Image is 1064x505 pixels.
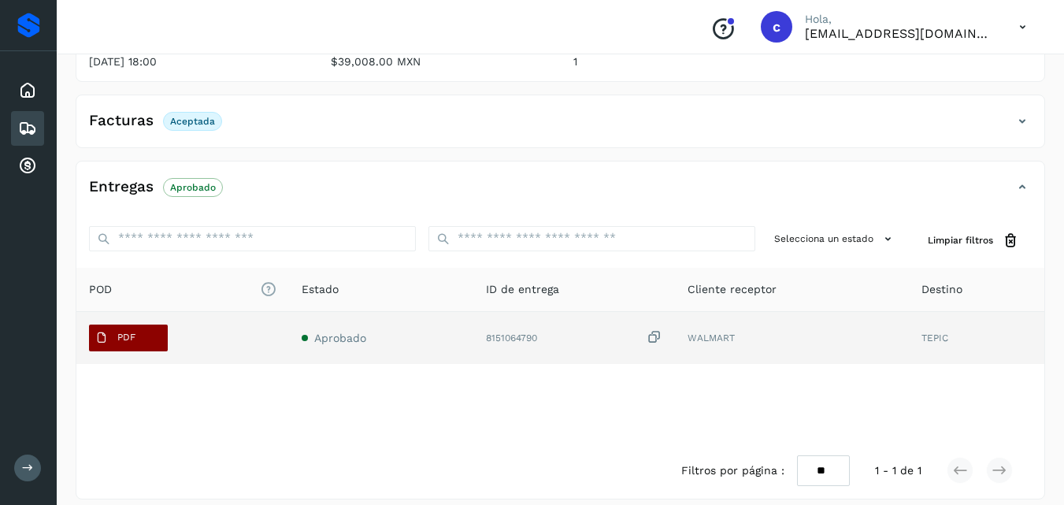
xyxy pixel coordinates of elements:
div: Embarques [11,111,44,146]
p: 1 [573,55,790,69]
div: EntregasAprobado [76,174,1044,214]
span: Limpiar filtros [928,233,993,247]
span: 1 - 1 de 1 [875,462,921,479]
span: Destino [921,281,962,298]
span: Aprobado [314,332,366,344]
div: 8151064790 [486,329,662,346]
div: FacturasAceptada [76,108,1044,147]
h4: Entregas [89,178,154,196]
div: Cuentas por cobrar [11,149,44,184]
td: TEPIC [909,312,1044,364]
p: Aceptada [170,116,215,127]
button: Limpiar filtros [915,226,1032,255]
span: Cliente receptor [688,281,777,298]
button: PDF [89,325,168,351]
h4: Facturas [89,112,154,130]
span: Filtros por página : [681,462,784,479]
div: Inicio [11,73,44,108]
p: Aprobado [170,182,216,193]
span: ID de entrega [486,281,559,298]
p: $39,008.00 MXN [331,55,547,69]
span: POD [89,281,276,298]
p: [DATE] 18:00 [89,55,306,69]
p: PDF [117,332,135,343]
td: WALMART [675,312,909,364]
span: Estado [302,281,339,298]
p: cuentasespeciales8_met@castores.com.mx [805,26,994,41]
button: Selecciona un estado [768,226,903,252]
p: Hola, [805,13,994,26]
